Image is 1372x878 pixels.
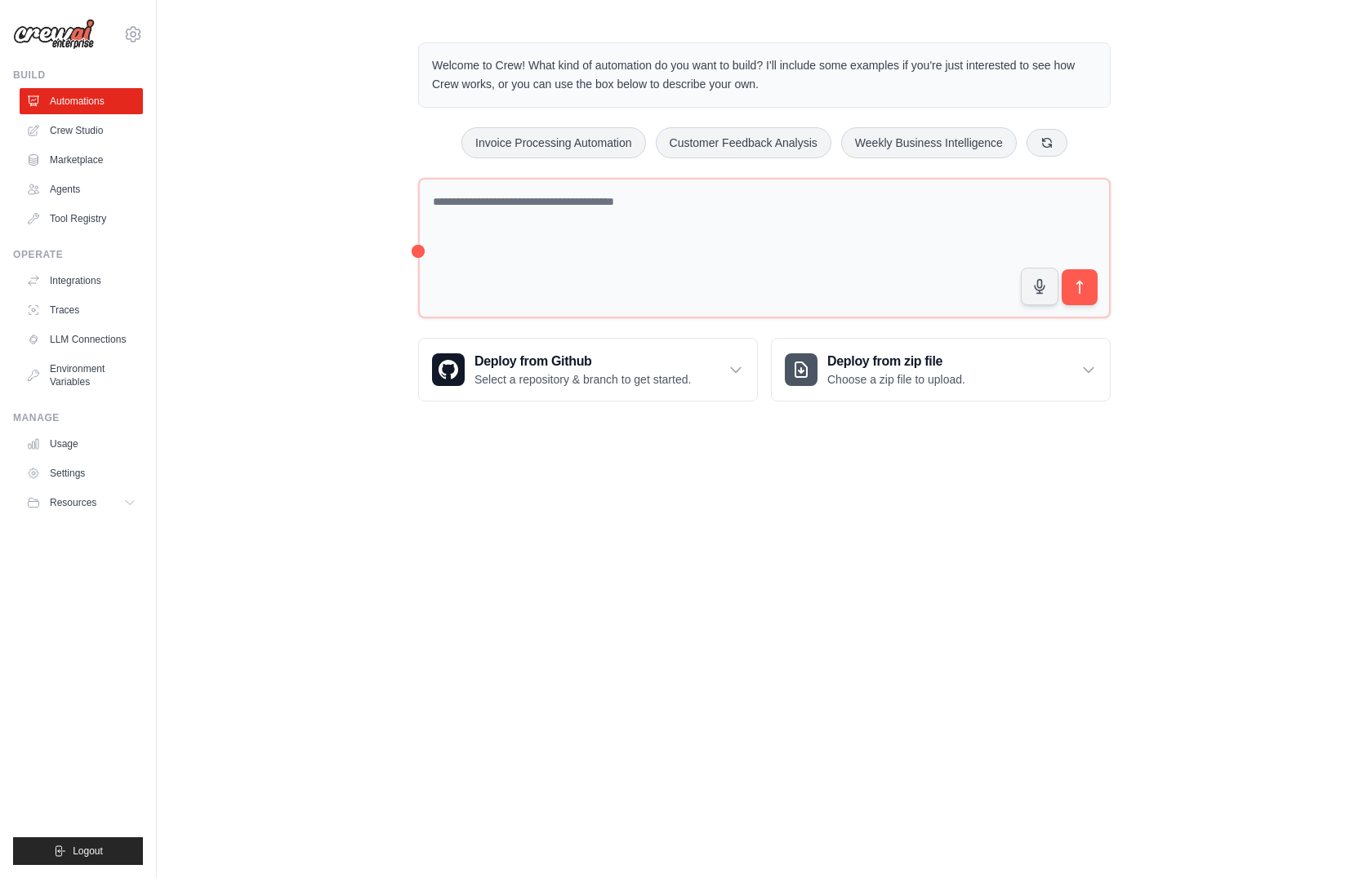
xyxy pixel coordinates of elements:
[20,297,143,323] a: Traces
[841,127,1017,158] button: Weekly Business Intelligence
[20,460,143,486] a: Settings
[827,352,965,371] h3: Deploy from zip file
[13,19,95,50] img: Logo
[20,356,143,395] a: Environment Variables
[50,496,96,509] span: Resources
[461,127,645,158] button: Invoice Processing Automation
[20,431,143,457] a: Usage
[656,127,831,158] button: Customer Feedback Analysis
[20,118,143,144] a: Crew Studio
[73,845,103,858] span: Logout
[20,147,143,173] a: Marketplace
[13,837,143,865] button: Logout
[20,176,143,202] a: Agents
[20,206,143,232] a: Tool Registry
[432,56,1097,94] p: Welcome to Crew! What kind of automation do you want to build? I'll include some examples if you'...
[20,326,143,353] a: LLM Connections
[13,69,143,82] div: Build
[474,371,691,388] p: Select a repository & branch to get started.
[827,371,965,388] p: Choose a zip file to upload.
[20,490,143,516] button: Resources
[20,88,143,114] a: Automations
[13,411,143,424] div: Manage
[474,352,691,371] h3: Deploy from Github
[20,268,143,294] a: Integrations
[13,248,143,261] div: Operate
